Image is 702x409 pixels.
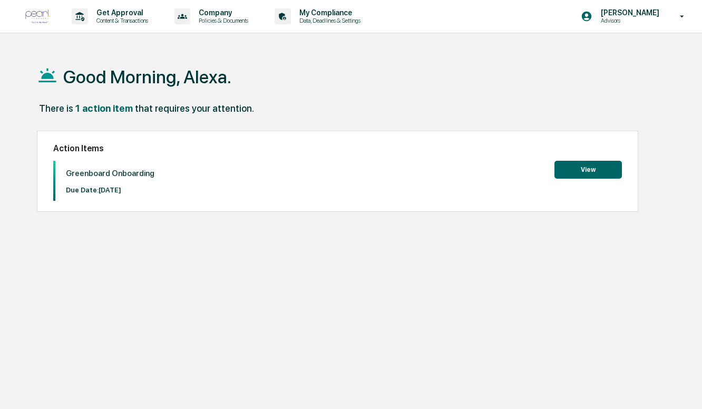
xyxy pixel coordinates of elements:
div: that requires your attention. [135,103,254,114]
a: View [554,164,622,174]
p: Greenboard Onboarding [66,169,154,178]
p: My Compliance [291,8,366,17]
img: logo [25,9,51,24]
h2: Action Items [53,143,622,153]
button: View [554,161,622,179]
p: Due Date: [DATE] [66,186,154,194]
h1: Good Morning, Alexa. [63,66,231,87]
p: [PERSON_NAME] [592,8,665,17]
div: There is [39,103,73,114]
p: Data, Deadlines & Settings [291,17,366,24]
p: Advisors [592,17,665,24]
p: Company [190,8,253,17]
div: 1 action item [75,103,133,114]
p: Content & Transactions [88,17,153,24]
p: Get Approval [88,8,153,17]
p: Policies & Documents [190,17,253,24]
